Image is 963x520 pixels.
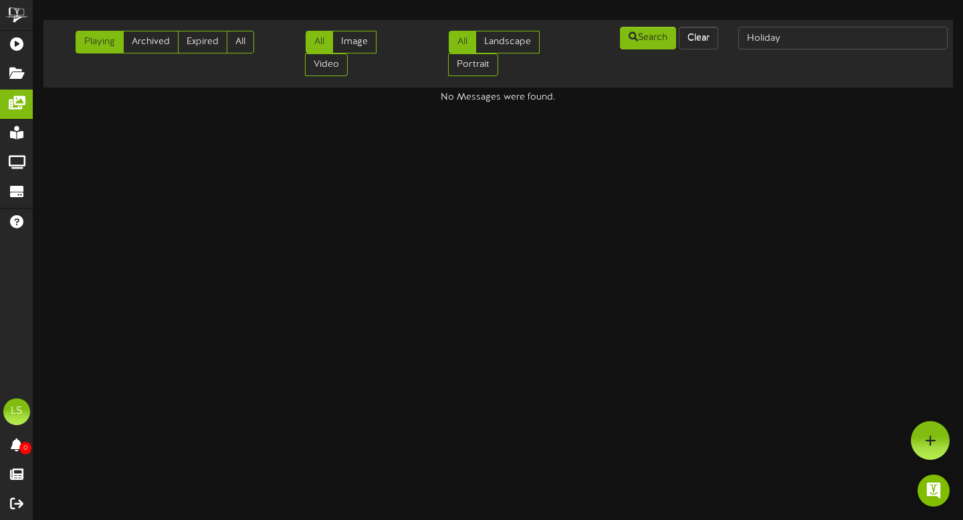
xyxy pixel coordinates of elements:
[620,27,676,49] button: Search
[33,91,963,104] div: No Messages were found.
[918,475,950,507] div: Open Intercom Messenger
[679,27,718,49] button: Clear
[178,31,227,53] a: Expired
[19,442,31,454] span: 0
[305,53,348,76] a: Video
[475,31,540,53] a: Landscape
[449,31,476,53] a: All
[3,398,30,425] div: LS
[738,27,948,49] input: -- Search Messages by Name --
[227,31,254,53] a: All
[448,53,498,76] a: Portrait
[76,31,124,53] a: Playing
[306,31,333,53] a: All
[123,31,179,53] a: Archived
[332,31,377,53] a: Image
